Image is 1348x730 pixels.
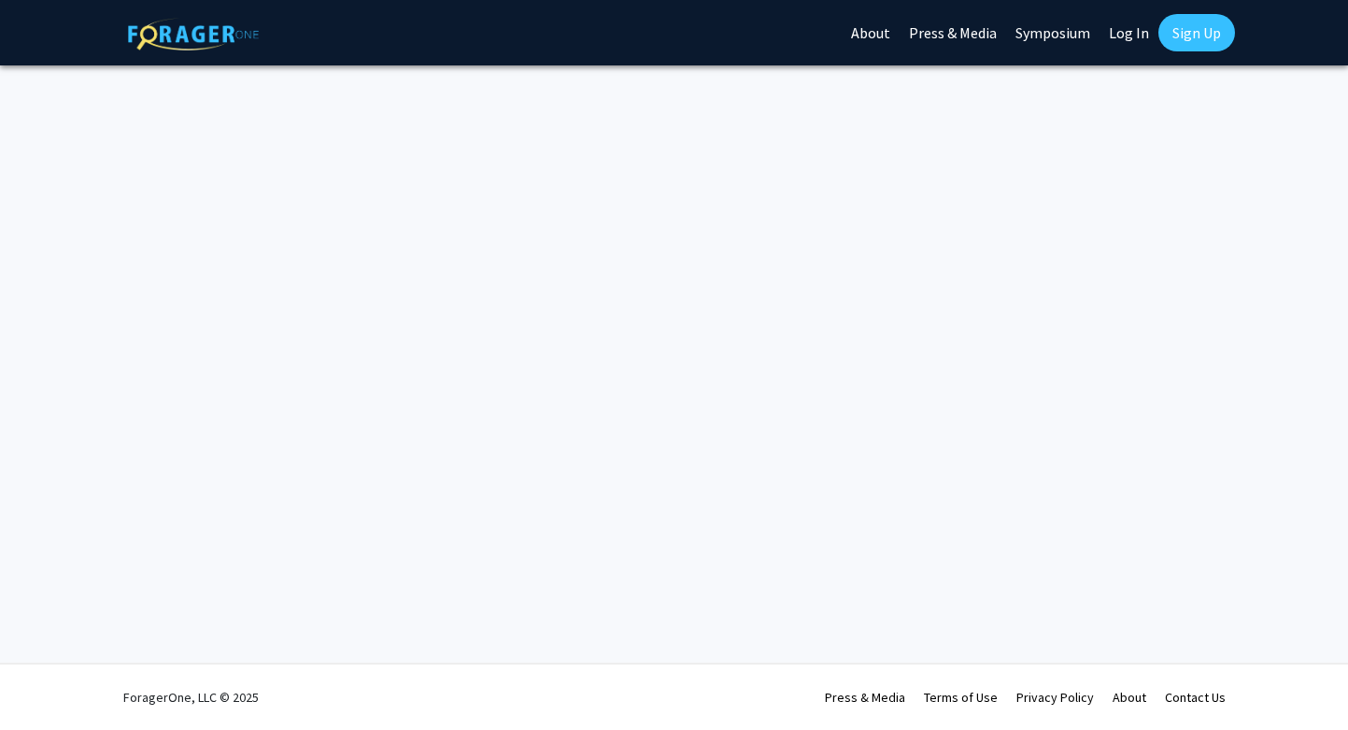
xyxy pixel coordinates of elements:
a: Privacy Policy [1016,689,1094,706]
img: ForagerOne Logo [128,18,259,50]
div: ForagerOne, LLC © 2025 [123,665,259,730]
a: Press & Media [825,689,905,706]
a: Terms of Use [924,689,998,706]
a: Sign Up [1158,14,1235,51]
a: Contact Us [1165,689,1226,706]
a: About [1113,689,1146,706]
